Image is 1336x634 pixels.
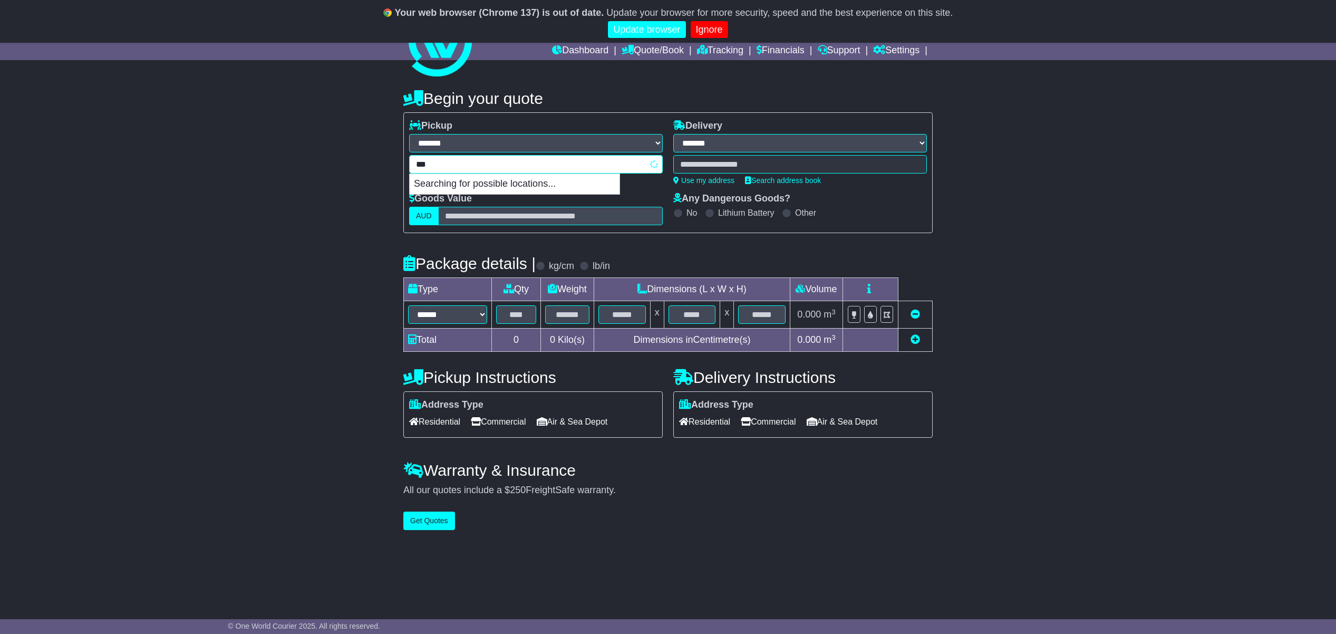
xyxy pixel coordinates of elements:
[404,329,492,352] td: Total
[697,42,743,60] a: Tracking
[807,414,878,430] span: Air & Sea Depot
[831,333,836,341] sup: 3
[720,301,734,329] td: x
[797,334,821,345] span: 0.000
[403,485,933,496] div: All our quotes include a $ FreightSafe warranty.
[403,462,933,479] h4: Warranty & Insurance
[911,309,920,320] a: Remove this item
[818,42,860,60] a: Support
[650,301,664,329] td: x
[550,334,555,345] span: 0
[510,485,526,495] span: 250
[409,399,483,411] label: Address Type
[471,414,526,430] span: Commercial
[745,176,821,185] a: Search address book
[622,42,684,60] a: Quote/Book
[404,278,492,301] td: Type
[537,414,608,430] span: Air & Sea Depot
[790,278,843,301] td: Volume
[594,278,790,301] td: Dimensions (L x W x H)
[403,512,455,530] button: Get Quotes
[403,369,663,386] h4: Pickup Instructions
[409,155,663,174] typeahead: Please provide city
[409,193,472,205] label: Goods Value
[686,208,697,218] label: No
[718,208,775,218] label: Lithium Battery
[673,120,722,132] label: Delivery
[403,90,933,107] h4: Begin your quote
[492,329,541,352] td: 0
[679,399,753,411] label: Address Type
[691,21,728,39] a: Ignore
[228,622,380,630] span: © One World Courier 2025. All rights reserved.
[673,369,933,386] h4: Delivery Instructions
[403,255,536,272] h4: Package details |
[673,193,790,205] label: Any Dangerous Goods?
[741,414,796,430] span: Commercial
[911,334,920,345] a: Add new item
[679,414,730,430] span: Residential
[673,176,734,185] a: Use my address
[409,207,439,225] label: AUD
[409,120,452,132] label: Pickup
[593,261,610,272] label: lb/in
[795,208,816,218] label: Other
[824,309,836,320] span: m
[831,308,836,316] sup: 3
[541,278,594,301] td: Weight
[824,334,836,345] span: m
[797,309,821,320] span: 0.000
[873,42,919,60] a: Settings
[608,21,685,39] a: Update browser
[549,261,574,272] label: kg/cm
[541,329,594,352] td: Kilo(s)
[395,7,604,18] b: Your web browser (Chrome 137) is out of date.
[757,42,805,60] a: Financials
[594,329,790,352] td: Dimensions in Centimetre(s)
[606,7,953,18] span: Update your browser for more security, speed and the best experience on this site.
[410,174,619,194] p: Searching for possible locations...
[552,42,608,60] a: Dashboard
[409,414,460,430] span: Residential
[492,278,541,301] td: Qty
